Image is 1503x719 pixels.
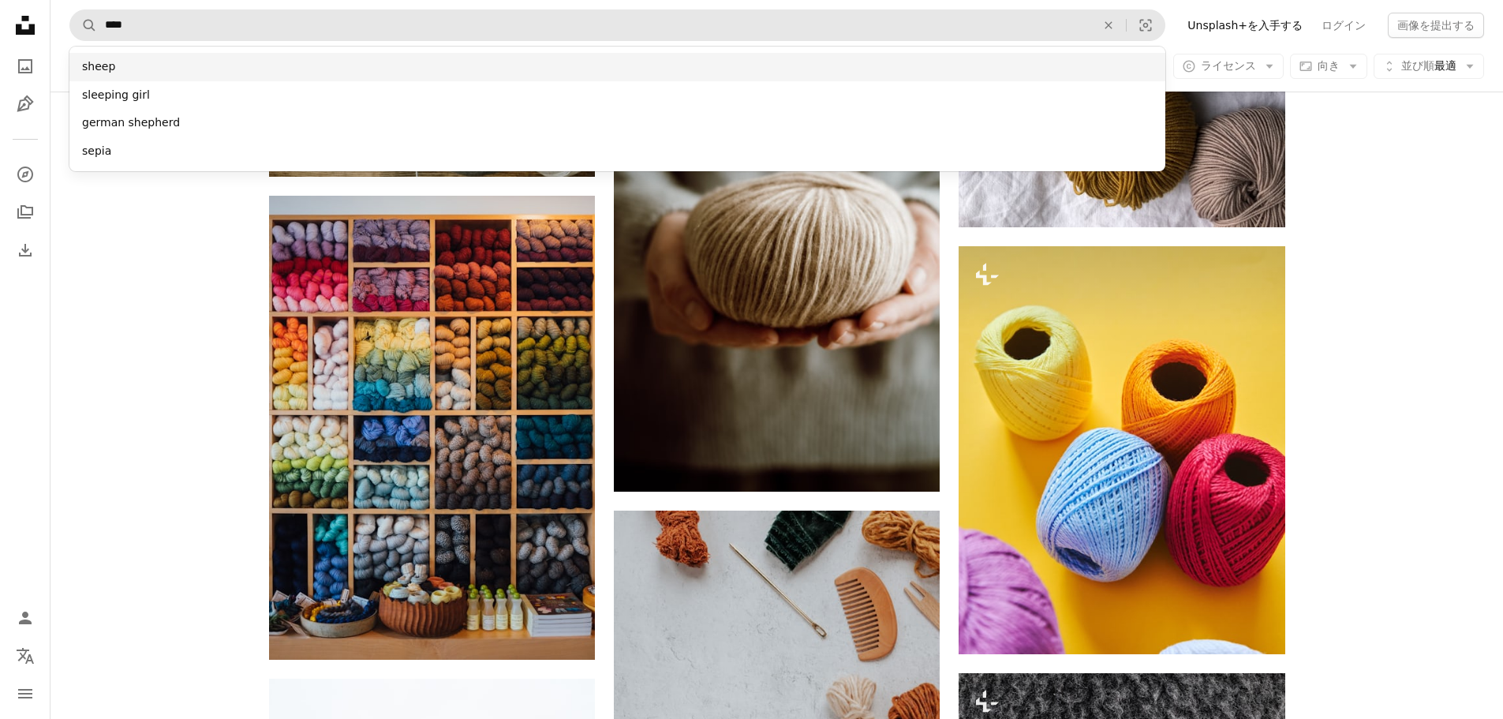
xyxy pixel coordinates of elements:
div: sheep [69,53,1165,81]
button: ビジュアル検索 [1127,10,1165,40]
button: 言語 [9,640,41,672]
span: 向き [1318,59,1340,72]
button: Unsplashで検索する [70,10,97,40]
button: メニュー [9,678,41,710]
button: 並び順最適 [1374,54,1484,79]
a: ログイン [1312,13,1375,38]
button: 画像を提出する [1388,13,1484,38]
button: ライセンス [1173,54,1284,79]
img: アソートカラーテキスタイル [269,196,595,660]
div: german shepherd [69,109,1165,137]
img: 赤ちゃんの頭のクローズアップ [614,3,940,492]
a: イラスト [9,88,41,120]
a: 写真 [9,51,41,82]
a: 赤ちゃんの頭のクローズアップ [614,240,940,254]
a: Unsplash+を入手する [1178,13,1312,38]
a: アソートカラーテキスタイル [269,421,595,435]
button: 向き [1290,54,1367,79]
a: ダウンロード履歴 [9,234,41,266]
a: 隣り合って座っている3つの糸のボール [959,443,1284,457]
a: コレクション [9,197,41,228]
div: sepia [69,137,1165,166]
div: sleeping girl [69,81,1165,110]
a: 探す [9,159,41,190]
a: ログイン / 登録する [9,602,41,634]
span: ライセンス [1201,59,1256,72]
form: サイト内でビジュアルを探す [69,9,1165,41]
span: 並び順 [1401,59,1434,72]
img: 隣り合って座っている3つの糸のボール [959,246,1284,654]
a: ホーム — Unsplash [9,9,41,44]
span: 最適 [1401,58,1456,74]
button: 全てクリア [1091,10,1126,40]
